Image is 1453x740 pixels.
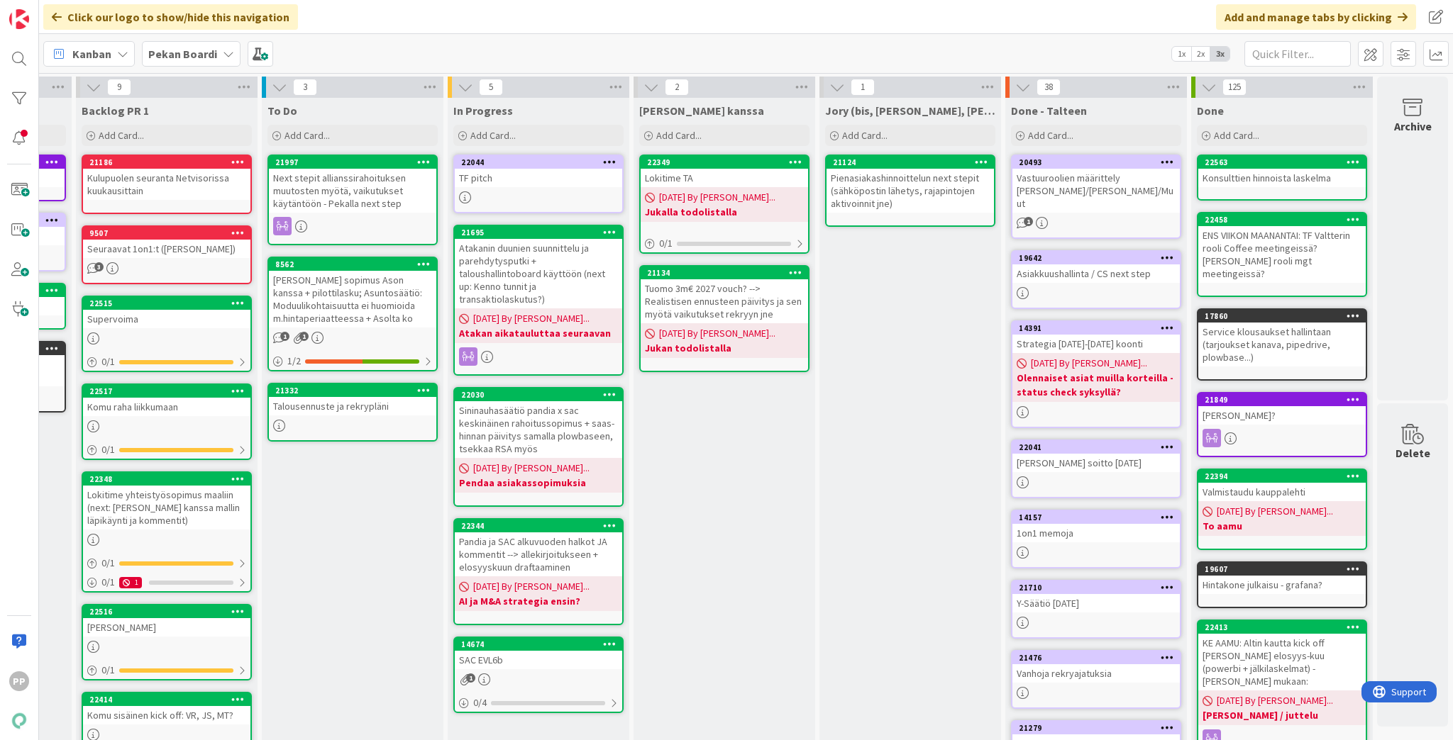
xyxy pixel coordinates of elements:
[83,227,250,240] div: 9507
[89,298,250,308] div: 22515
[83,486,250,529] div: Lokitime yhteistyösopimus maaliin (next: [PERSON_NAME] kanssa mallin läpikäynti ja kommentit)
[1198,213,1366,226] div: 22458
[1012,156,1180,213] div: 20493Vastuuroolien määrittely [PERSON_NAME]/[PERSON_NAME]/Muut
[82,155,252,214] a: 21186Kulupuolen seuranta Netvisorissa kuukausittain
[82,471,252,593] a: 22348Lokitime yhteistyösopimus maaliin (next: [PERSON_NAME] kanssa mallin läpikäynti ja kommentit...
[89,695,250,705] div: 22414
[645,341,804,355] b: Jukan todolistalla
[148,47,217,61] b: Pekan Boardi
[1197,561,1367,608] a: 19607Hintakone julkaisu - grafana?
[455,226,622,308] div: 21695Atakanin duunien suunnittelu ja parehdytysputki + taloushallintoboard käyttöön (next up: Ken...
[1012,651,1180,664] div: 21476
[1012,651,1180,683] div: 21476Vanhoja rekryajatuksia
[267,257,438,371] a: 8562[PERSON_NAME] sopimus Ason kanssa + pilottilasku; Asuntosäätiö: Moduulikohtaisuutta ei huomio...
[89,157,250,167] div: 21186
[101,354,115,369] span: 0 / 1
[1210,47,1230,61] span: 3x
[1012,581,1180,594] div: 21710
[83,169,250,200] div: Kulupuolen seuranta Netvisorissa kuukausittain
[1217,504,1333,519] span: [DATE] By [PERSON_NAME]...
[1012,511,1180,542] div: 141571on1 memoja
[459,476,618,490] b: Pendaa asiakassopimuksia
[641,156,808,169] div: 22349
[299,332,309,341] span: 1
[1011,155,1181,239] a: 20493Vastuuroolien määrittely [PERSON_NAME]/[PERSON_NAME]/Muut
[83,473,250,486] div: 22348
[455,156,622,169] div: 22044
[641,267,808,279] div: 21134
[453,387,624,507] a: 22030Sininauhasäätiö pandia x sac keskinäinen rahoitussopimus + saas-hinnan päivitys samalla plow...
[825,103,995,118] span: Jory (bis, kenno, bohr)
[269,169,436,213] div: Next stepit allianssirahoituksen muutosten myötä, vaikutukset käytäntöön - Pekalla next step
[827,169,994,213] div: Pienasiakashinnoittelun next stepit (sähköpostin lähetys, rajapintojen aktivoinnit jne)
[1198,563,1366,594] div: 19607Hintakone julkaisu - grafana?
[825,155,995,227] a: 21124Pienasiakashinnoittelun next stepit (sähköpostin lähetys, rajapintojen aktivoinnit jne)
[827,156,994,169] div: 21124
[455,388,622,458] div: 22030Sininauhasäätiö pandia x sac keskinäinen rahoitussopimus + saas-hinnan päivitys samalla plow...
[455,401,622,458] div: Sininauhasäätiö pandia x sac keskinäinen rahoitussopimus + saas-hinnan päivitys samalla plowbasee...
[659,236,673,251] span: 0 / 1
[269,258,436,271] div: 8562
[1205,311,1366,321] div: 17860
[89,228,250,238] div: 9507
[1012,322,1180,335] div: 14391
[453,518,624,625] a: 22344Pandia ja SAC alkuvuoden halkot JA kommentit --> allekirjoitukseen + elosyyskuun draftaamine...
[83,385,250,398] div: 22517
[455,651,622,669] div: SAC EVL6b
[1012,169,1180,213] div: Vastuuroolien määrittely [PERSON_NAME]/[PERSON_NAME]/Muut
[82,604,252,680] a: 22516[PERSON_NAME]0/1
[1019,723,1180,733] div: 21279
[119,577,142,588] div: 1
[83,297,250,328] div: 22515Supervoima
[1198,310,1366,366] div: 17860Service klousaukset hallintaan (tarjoukset kanava, pipedrive, plowbase...)
[479,79,503,96] span: 5
[1198,393,1366,406] div: 21849
[645,205,804,219] b: Jukalla todolistalla
[455,226,622,239] div: 21695
[1017,371,1176,399] b: Olennaiset asiat muilla korteilla - status check syksyllä?
[269,271,436,327] div: [PERSON_NAME] sopimus Ason kanssa + pilottilasku; Asuntosäätiö: Moduulikohtaisuutta ei huomioida ...
[1012,322,1180,353] div: 14391Strategia [DATE]-[DATE] koonti
[1019,512,1180,522] div: 14157
[89,474,250,484] div: 22348
[1012,454,1180,472] div: [PERSON_NAME] soitto [DATE]
[1037,79,1061,96] span: 38
[470,129,516,142] span: Add Card...
[455,156,622,187] div: 22044TF pitch
[453,155,624,213] a: 22044TF pitch
[83,385,250,416] div: 22517Komu raha liikkumaan
[1012,264,1180,283] div: Asiakkuushallinta / CS next step
[659,190,775,205] span: [DATE] By [PERSON_NAME]...
[473,461,590,476] span: [DATE] By [PERSON_NAME]...
[1203,519,1361,533] b: To aamu
[1172,47,1191,61] span: 1x
[1205,157,1366,167] div: 22563
[1205,564,1366,574] div: 19607
[665,79,689,96] span: 2
[83,693,250,724] div: 22414Komu sisäinen kick off: VR, JS, MT?
[1031,356,1147,371] span: [DATE] By [PERSON_NAME]...
[82,383,252,460] a: 22517Komu raha liikkumaan0/1
[453,225,624,376] a: 21695Atakanin duunien suunnittelu ja parehdytysputki + taloushallintoboard käyttöön (next up: Ken...
[269,156,436,169] div: 21997
[269,156,436,213] div: 21997Next stepit allianssirahoituksen muutosten myötä, vaikutukset käytäntöön - Pekalla next step
[83,605,250,637] div: 22516[PERSON_NAME]
[1205,471,1366,481] div: 22394
[461,390,622,400] div: 22030
[1012,524,1180,542] div: 1on1 memoja
[1028,129,1073,142] span: Add Card...
[466,673,475,683] span: 1
[1019,583,1180,593] div: 21710
[1011,439,1181,498] a: 22041[PERSON_NAME] soitto [DATE]
[1012,664,1180,683] div: Vanhoja rekryajatuksia
[455,638,622,669] div: 14674SAC EVL6b
[656,129,702,142] span: Add Card...
[269,397,436,415] div: Talousennuste ja rekrypläni
[101,556,115,571] span: 0 / 1
[1205,622,1366,632] div: 22413
[1011,650,1181,709] a: 21476Vanhoja rekryajatuksia
[267,383,438,442] a: 21332Talousennuste ja rekrypläni
[72,45,111,62] span: Kanban
[82,225,252,284] a: 9507Seuraavat 1on1:t ([PERSON_NAME])
[275,157,436,167] div: 21997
